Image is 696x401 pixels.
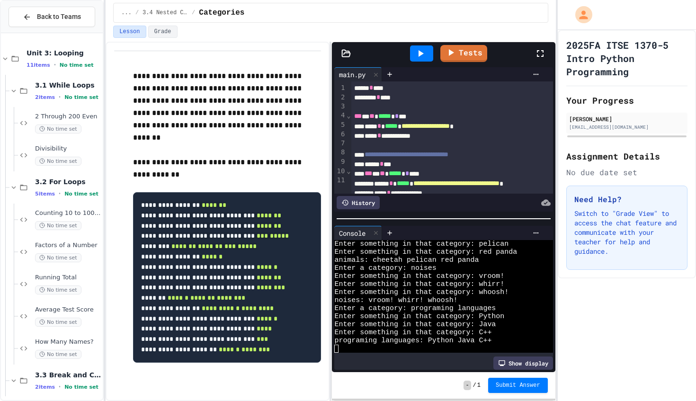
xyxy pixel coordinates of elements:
div: 6 [334,130,346,139]
span: Enter a category: noises [334,264,436,272]
span: 2 items [35,94,55,100]
h1: 2025FA ITSE 1370-5 Intro Python Programming [566,38,687,78]
span: Running Total [35,274,101,282]
span: Enter something in that category: whoosh! [334,288,509,296]
span: - [464,381,471,390]
div: 4 [334,111,346,120]
span: Enter something in that category: Java [334,321,496,329]
span: / [135,9,139,17]
h2: Your Progress [566,94,687,107]
div: 5 [334,120,346,130]
span: 1 [477,382,481,389]
span: Counting 10 to 100 by Tens [35,209,101,217]
span: No time set [35,350,81,359]
span: Back to Teams [37,12,81,22]
div: 9 [334,157,346,167]
span: Categories [199,7,244,18]
h2: Assignment Details [566,150,687,163]
span: No time set [64,94,98,100]
iframe: chat widget [617,322,687,362]
span: Fold line [346,167,351,175]
span: Enter a category: programing languages [334,304,496,312]
div: 3 [334,102,346,111]
span: / [473,382,476,389]
span: / [192,9,195,17]
span: Factors of a Number [35,241,101,250]
span: How Many Names? [35,338,101,346]
span: No time set [60,62,94,68]
span: No time set [35,157,81,166]
div: [EMAIL_ADDRESS][DOMAIN_NAME] [569,124,685,131]
div: Console [334,226,382,240]
span: 3.4 Nested Control Structures [143,9,188,17]
div: No due date set [566,167,687,178]
div: My Account [565,4,595,26]
div: 7 [334,139,346,148]
span: 2 Through 200 Even [35,113,101,121]
span: Enter something in that category: red panda [334,248,517,256]
span: Average Test Score [35,306,101,314]
div: 1 [334,83,346,93]
span: 2 items [35,384,55,390]
button: Lesson [113,26,146,38]
span: programing languages: Python Java C++ [334,337,491,345]
span: • [59,383,61,391]
span: 3.3 Break and Continue [35,371,101,379]
div: Show display [493,356,553,370]
span: Fold line [346,112,351,119]
span: 3.2 For Loops [35,178,101,186]
div: 8 [334,148,346,157]
span: Enter something in that category: pelican [334,240,509,248]
span: 11 items [27,62,50,68]
button: Grade [148,26,178,38]
span: Enter something in that category: C++ [334,329,491,337]
span: No time set [35,318,81,327]
span: No time set [35,125,81,134]
span: Enter something in that category: Python [334,312,504,321]
span: Unit 3: Looping [27,49,101,57]
span: No time set [35,285,81,294]
span: 3.1 While Loops [35,81,101,89]
span: • [59,190,61,197]
div: main.py [334,70,370,80]
h3: Need Help? [574,194,679,205]
div: Console [334,228,370,238]
div: 10 [334,167,346,176]
span: No time set [35,253,81,262]
a: Tests [440,45,487,62]
span: ... [121,9,132,17]
span: • [54,61,56,69]
button: Submit Answer [488,378,548,393]
iframe: chat widget [656,363,687,392]
span: No time set [64,384,98,390]
div: [PERSON_NAME] [569,115,685,123]
div: History [337,196,380,209]
span: No time set [64,191,98,197]
span: Enter something in that category: vroom! [334,272,504,280]
span: Submit Answer [496,382,540,389]
div: 2 [334,93,346,102]
span: animals: cheetah pelican red panda [334,256,479,264]
span: 5 items [35,191,55,197]
p: Switch to "Grade View" to access the chat feature and communicate with your teacher for help and ... [574,209,679,256]
span: Enter something in that category: whirr! [334,280,504,288]
span: Divisibility [35,145,101,153]
span: noises: vroom! whirr! whoosh! [334,296,457,304]
div: main.py [334,67,382,81]
button: Back to Teams [9,7,95,27]
span: No time set [35,221,81,230]
span: • [59,93,61,101]
div: 11 [334,176,346,194]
